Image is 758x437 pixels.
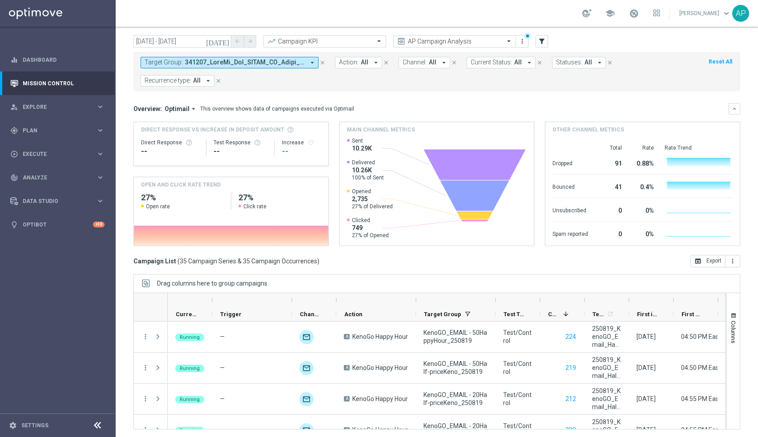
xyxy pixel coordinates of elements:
span: First in Range [637,311,658,318]
span: 2,735 [352,195,393,203]
div: 19 Aug 2025, Tuesday [637,395,656,403]
i: play_circle_outline [10,150,18,158]
span: KenoGo Happy Hour [352,426,408,434]
i: settings [9,421,17,429]
span: Current Status: [471,59,512,66]
i: keyboard_arrow_right [96,126,105,135]
div: 0% [633,203,654,217]
div: Direct Response [141,139,199,146]
span: — [220,333,225,340]
i: keyboard_arrow_right [96,197,105,205]
button: close [450,58,458,68]
i: close [215,78,222,84]
span: Open rate [146,203,170,210]
span: KenoGo Happy Hour [352,395,408,403]
button: lightbulb Optibot +10 [10,221,105,228]
button: refresh [307,139,314,146]
span: KenoGo Happy Hour [352,333,408,341]
i: arrow_drop_down [596,59,604,67]
button: arrow_back [231,35,244,48]
i: more_vert [519,38,526,45]
i: person_search [10,103,18,111]
div: track_changes Analyze keyboard_arrow_right [10,174,105,181]
span: Target Group [424,311,461,318]
div: Test/Control [503,360,532,376]
div: -- [141,146,199,157]
a: Settings [21,423,48,428]
button: more_vert [141,333,149,341]
span: 100% of Sent [352,174,384,181]
i: open_in_browser [694,258,702,265]
span: 010623_KenoGo_Reg_EMAIL_JP_Bonus_Drop 010623_Master_TG_KENOGO_JP_Bonus_Drop 050723_KenoGo_Reg_EMA... [185,59,305,66]
span: Channel: [403,59,427,66]
span: 250819_KenoGO_Email_Half-priceKeno20 [592,387,621,411]
i: keyboard_arrow_right [96,103,105,111]
div: person_search Explore keyboard_arrow_right [10,103,105,111]
span: All [429,59,436,66]
span: 749 [352,224,389,232]
div: Spam reported [552,226,588,240]
button: 208 [564,425,577,436]
span: Action: [339,59,359,66]
div: Total [599,144,622,151]
i: gps_fixed [10,127,18,135]
i: preview [397,37,406,46]
div: Test/Control [503,391,532,407]
span: Delivered [352,159,384,166]
span: Running [180,397,200,402]
i: arrow_drop_down [308,59,316,67]
colored-tag: Running [175,395,204,403]
ng-select: AP Campaign Analysis [393,35,516,48]
span: Click rate [243,203,266,210]
colored-tag: Running [175,333,204,341]
h4: Other channel metrics [552,126,624,134]
div: Mission Control [10,72,105,95]
i: lightbulb [10,221,18,229]
div: 91 [599,155,622,170]
img: Optimail [299,392,314,406]
span: Channel [300,311,321,318]
button: Recurrence type: All arrow_drop_down [141,75,214,87]
button: equalizer Dashboard [10,56,105,64]
span: Action [344,311,363,318]
h3: Overview: [133,105,162,113]
span: ( [177,257,180,265]
div: Data Studio [10,197,96,205]
button: Action: All arrow_drop_down [335,57,382,68]
span: Running [180,334,200,340]
div: Bounced [552,179,588,193]
div: +10 [93,222,105,227]
i: [DATE] [206,37,230,45]
span: keyboard_arrow_down [722,8,731,18]
a: [PERSON_NAME]keyboard_arrow_down [678,7,732,20]
div: Mission Control [10,80,105,87]
button: 212 [564,393,577,405]
span: — [220,395,225,402]
div: Plan [10,127,96,135]
span: Running [180,365,200,371]
i: more_vert [141,395,149,403]
button: 224 [564,331,577,342]
span: Control Customers [548,311,560,318]
span: ) [317,257,319,265]
span: Running [180,428,200,433]
div: Data Studio keyboard_arrow_right [10,198,105,205]
i: close [383,60,389,66]
button: close [319,58,327,68]
span: Current Status [176,311,197,318]
button: more_vert [141,426,149,434]
div: Analyze [10,174,96,182]
div: Test/Control [503,329,532,345]
div: -- [214,146,267,157]
button: more_vert [726,255,740,267]
i: keyboard_arrow_right [96,173,105,182]
div: 19 Aug 2025, Tuesday [637,426,656,434]
i: close [536,60,543,66]
span: Test Type [504,311,525,318]
img: Optimail [299,330,314,344]
div: Optimail [299,361,314,375]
